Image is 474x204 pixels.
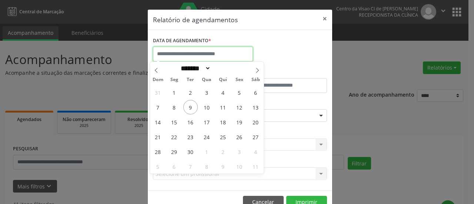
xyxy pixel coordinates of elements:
[183,130,198,144] span: Setembro 23, 2025
[167,159,181,174] span: Outubro 6, 2025
[216,144,230,159] span: Outubro 2, 2025
[248,159,263,174] span: Outubro 11, 2025
[216,130,230,144] span: Setembro 25, 2025
[232,130,247,144] span: Setembro 26, 2025
[183,115,198,129] span: Setembro 16, 2025
[216,159,230,174] span: Outubro 9, 2025
[182,77,198,82] span: Ter
[166,77,182,82] span: Seg
[232,159,247,174] span: Outubro 10, 2025
[153,15,238,24] h5: Relatório de agendamentos
[167,144,181,159] span: Setembro 29, 2025
[200,130,214,144] span: Setembro 24, 2025
[200,115,214,129] span: Setembro 17, 2025
[211,64,235,72] input: Year
[150,77,166,82] span: Dom
[317,10,332,28] button: Close
[216,100,230,114] span: Setembro 11, 2025
[198,77,215,82] span: Qua
[151,100,165,114] span: Setembro 7, 2025
[200,85,214,100] span: Setembro 3, 2025
[183,85,198,100] span: Setembro 2, 2025
[216,85,230,100] span: Setembro 4, 2025
[167,130,181,144] span: Setembro 22, 2025
[151,115,165,129] span: Setembro 14, 2025
[232,144,247,159] span: Outubro 3, 2025
[178,64,211,72] select: Month
[232,100,247,114] span: Setembro 12, 2025
[183,144,198,159] span: Setembro 30, 2025
[151,144,165,159] span: Setembro 28, 2025
[167,115,181,129] span: Setembro 15, 2025
[231,77,247,82] span: Sex
[167,85,181,100] span: Setembro 1, 2025
[151,159,165,174] span: Outubro 5, 2025
[200,144,214,159] span: Outubro 1, 2025
[153,35,211,47] label: DATA DE AGENDAMENTO
[248,85,263,100] span: Setembro 6, 2025
[232,85,247,100] span: Setembro 5, 2025
[151,130,165,144] span: Setembro 21, 2025
[242,67,327,78] label: ATÉ
[151,85,165,100] span: Agosto 31, 2025
[200,100,214,114] span: Setembro 10, 2025
[248,115,263,129] span: Setembro 20, 2025
[232,115,247,129] span: Setembro 19, 2025
[200,159,214,174] span: Outubro 8, 2025
[215,77,231,82] span: Qui
[248,100,263,114] span: Setembro 13, 2025
[247,77,264,82] span: Sáb
[248,130,263,144] span: Setembro 27, 2025
[183,100,198,114] span: Setembro 9, 2025
[248,144,263,159] span: Outubro 4, 2025
[167,100,181,114] span: Setembro 8, 2025
[216,115,230,129] span: Setembro 18, 2025
[183,159,198,174] span: Outubro 7, 2025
